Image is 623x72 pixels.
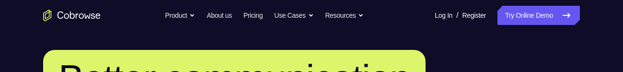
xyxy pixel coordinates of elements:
button: Resources [325,6,364,25]
a: Pricing [243,6,263,25]
button: Product [165,6,196,25]
a: Go to the home page [43,10,101,21]
button: Use Cases [274,6,313,25]
span: / [456,10,458,21]
a: Register [462,6,486,25]
a: About us [207,6,231,25]
a: Log In [435,6,452,25]
a: Try Online Demo [497,6,580,25]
